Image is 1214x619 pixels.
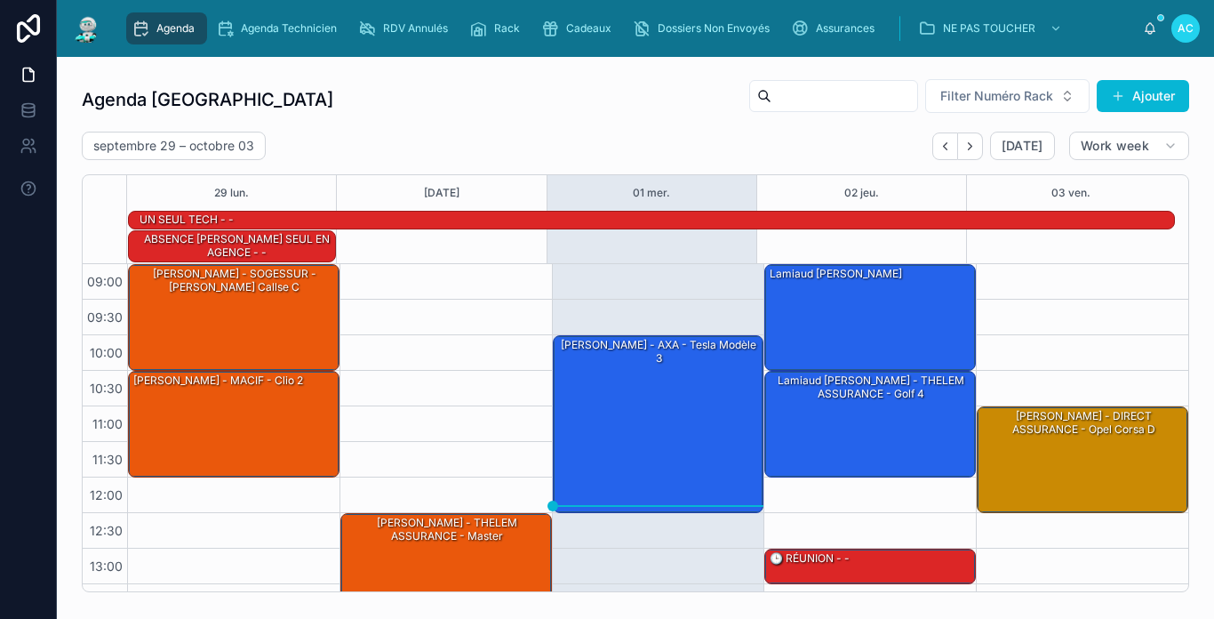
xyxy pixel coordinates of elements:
div: [PERSON_NAME] - AXA - Tesla modèle 3 [556,337,763,366]
span: Rack [494,21,520,36]
a: NE PAS TOUCHER [913,12,1071,44]
span: Dossiers Non Envoyés [658,21,770,36]
span: 13:00 [85,559,127,574]
div: [PERSON_NAME] - SOGESSUR - [PERSON_NAME] callse c [129,265,339,370]
span: AC [1178,21,1194,36]
div: [PERSON_NAME] - MACIF - clio 2 [132,373,305,389]
div: [PERSON_NAME] - DIRECT ASSURANCE - Opel corsa d [978,407,1187,512]
div: UN SEUL TECH - - [138,212,236,228]
div: ABSENCE [PERSON_NAME] SEUL EN AGENCE - - [138,231,335,261]
button: Select Button [925,79,1090,113]
a: Cadeaux [536,12,624,44]
button: 01 mer. [633,175,670,211]
button: Ajouter [1097,80,1189,112]
span: Work week [1081,138,1149,154]
span: NE PAS TOUCHER [943,21,1035,36]
div: ABSENCE DANY,MICHEL SEUL EN AGENCE - - [138,230,335,261]
span: Filter Numéro Rack [940,87,1053,105]
a: RDV Annulés [353,12,460,44]
div: UN SEUL TECH - - [138,211,236,229]
button: [DATE] [990,132,1055,160]
span: 10:30 [85,381,127,396]
div: [PERSON_NAME] - THELEM ASSURANCE - master [341,514,551,619]
button: 02 jeu. [844,175,879,211]
h1: Agenda [GEOGRAPHIC_DATA] [82,87,333,112]
span: 10:00 [85,345,127,360]
button: 03 ven. [1051,175,1090,211]
span: 09:00 [83,274,127,289]
span: 12:00 [85,487,127,502]
div: 🕒 RÉUNION - - [768,551,851,567]
span: RDV Annulés [383,21,448,36]
button: [DATE] [424,175,459,211]
button: Work week [1069,132,1189,160]
span: Assurances [816,21,875,36]
span: 11:30 [88,452,127,467]
h2: septembre 29 – octobre 03 [93,137,254,155]
a: Agenda Technicien [211,12,349,44]
div: [PERSON_NAME] - MACIF - clio 2 [129,372,339,477]
div: scrollable content [117,9,1143,48]
button: Back [932,133,958,160]
a: Assurances [786,12,887,44]
div: [PERSON_NAME] - SOGESSUR - [PERSON_NAME] callse c [132,266,338,295]
img: App logo [71,14,103,43]
span: 09:30 [83,309,127,325]
span: 12:30 [85,523,127,538]
span: Agenda [156,21,195,36]
div: 🕒 RÉUNION - - [765,550,975,583]
button: 29 lun. [214,175,249,211]
span: Cadeaux [566,21,611,36]
button: Next [958,133,983,160]
span: [DATE] [1002,138,1043,154]
span: Agenda Technicien [241,21,337,36]
span: 11:00 [88,416,127,431]
div: [PERSON_NAME] - AXA - Tesla modèle 3 [554,336,763,512]
a: Dossiers Non Envoyés [627,12,782,44]
div: [PERSON_NAME] - THELEM ASSURANCE - master [344,515,550,544]
div: Lamiaud [PERSON_NAME] - THELEM ASSURANCE - golf 4 [768,373,974,402]
div: Lamiaud [PERSON_NAME] - THELEM ASSURANCE - golf 4 [765,372,975,477]
div: Lamiaud [PERSON_NAME] [765,265,975,370]
div: Lamiaud [PERSON_NAME] [768,266,904,282]
a: Rack [464,12,532,44]
a: Agenda [126,12,207,44]
div: [PERSON_NAME] - DIRECT ASSURANCE - Opel corsa d [980,408,1186,438]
